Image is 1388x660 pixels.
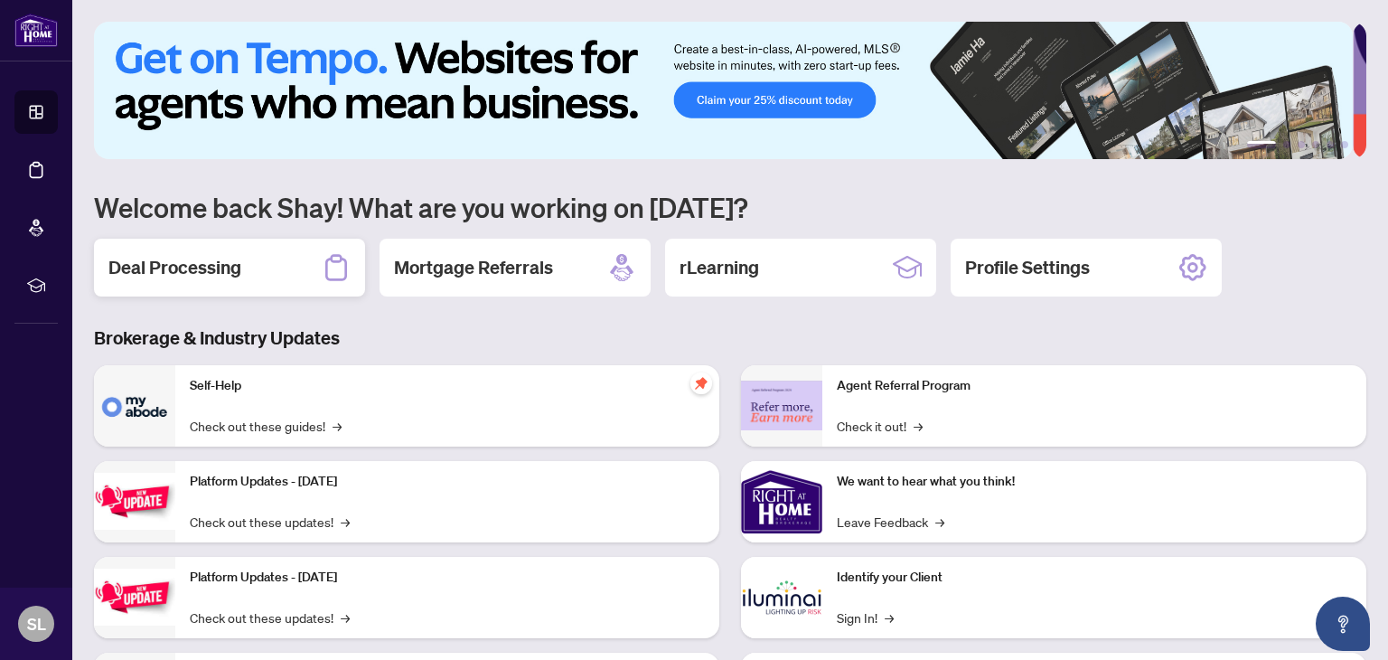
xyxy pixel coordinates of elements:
[680,255,759,280] h2: rLearning
[1283,141,1290,148] button: 2
[741,461,822,542] img: We want to hear what you think!
[1327,141,1334,148] button: 5
[1312,141,1319,148] button: 4
[837,472,1352,492] p: We want to hear what you think!
[333,416,342,436] span: →
[14,14,58,47] img: logo
[94,569,175,626] img: Platform Updates - July 8, 2025
[1316,597,1370,651] button: Open asap
[94,22,1353,159] img: Slide 0
[837,416,923,436] a: Check it out!→
[935,512,944,532] span: →
[394,255,553,280] h2: Mortgage Referrals
[690,372,712,394] span: pushpin
[1298,141,1305,148] button: 3
[1247,141,1276,148] button: 1
[1341,141,1348,148] button: 6
[94,473,175,530] img: Platform Updates - July 21, 2025
[837,608,894,627] a: Sign In!→
[341,512,350,532] span: →
[914,416,923,436] span: →
[94,365,175,447] img: Self-Help
[190,376,705,396] p: Self-Help
[837,568,1352,588] p: Identify your Client
[837,376,1352,396] p: Agent Referral Program
[190,568,705,588] p: Platform Updates - [DATE]
[27,611,46,636] span: SL
[190,512,350,532] a: Check out these updates!→
[94,325,1366,351] h3: Brokerage & Industry Updates
[885,608,894,627] span: →
[341,608,350,627] span: →
[190,608,350,627] a: Check out these updates!→
[190,472,705,492] p: Platform Updates - [DATE]
[741,381,822,430] img: Agent Referral Program
[94,190,1366,224] h1: Welcome back Shay! What are you working on [DATE]?
[108,255,241,280] h2: Deal Processing
[190,416,342,436] a: Check out these guides!→
[965,255,1090,280] h2: Profile Settings
[837,512,944,532] a: Leave Feedback→
[741,557,822,638] img: Identify your Client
